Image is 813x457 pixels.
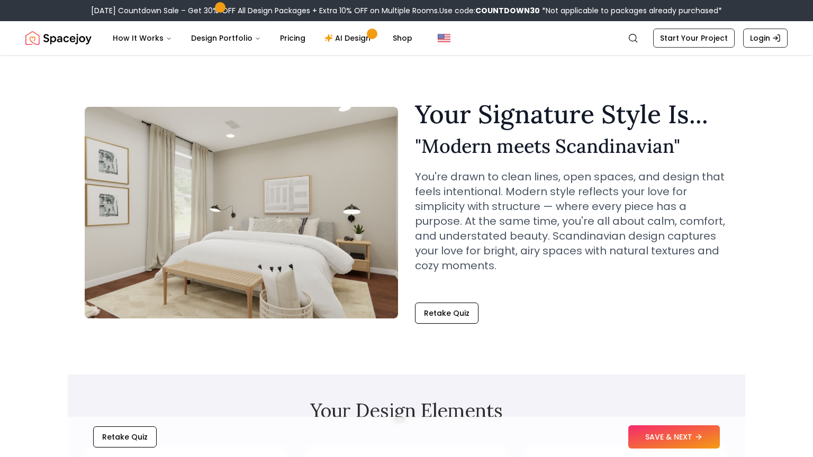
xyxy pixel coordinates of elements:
h1: Your Signature Style Is... [415,102,728,127]
button: SAVE & NEXT [628,425,720,449]
b: COUNTDOWN30 [475,5,540,16]
button: Retake Quiz [93,426,157,447]
button: How It Works [104,28,180,49]
a: Start Your Project [653,29,735,48]
button: Design Portfolio [183,28,269,49]
button: Retake Quiz [415,303,478,324]
h2: " Modern meets Scandinavian " [415,135,728,157]
a: Spacejoy [25,28,92,49]
nav: Main [104,28,421,49]
a: Pricing [272,28,314,49]
img: Spacejoy Logo [25,28,92,49]
span: *Not applicable to packages already purchased* [540,5,722,16]
span: Use code: [439,5,540,16]
p: You're drawn to clean lines, open spaces, and design that feels intentional. Modern style reflect... [415,169,728,273]
div: [DATE] Countdown Sale – Get 30% OFF All Design Packages + Extra 10% OFF on Multiple Rooms. [91,5,722,16]
img: United States [438,32,450,44]
a: Login [743,29,788,48]
h2: Your Design Elements [85,400,728,421]
a: Shop [384,28,421,49]
nav: Global [25,21,788,55]
img: Modern meets Scandinavian Style Example [85,107,398,318]
a: AI Design [316,28,382,49]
